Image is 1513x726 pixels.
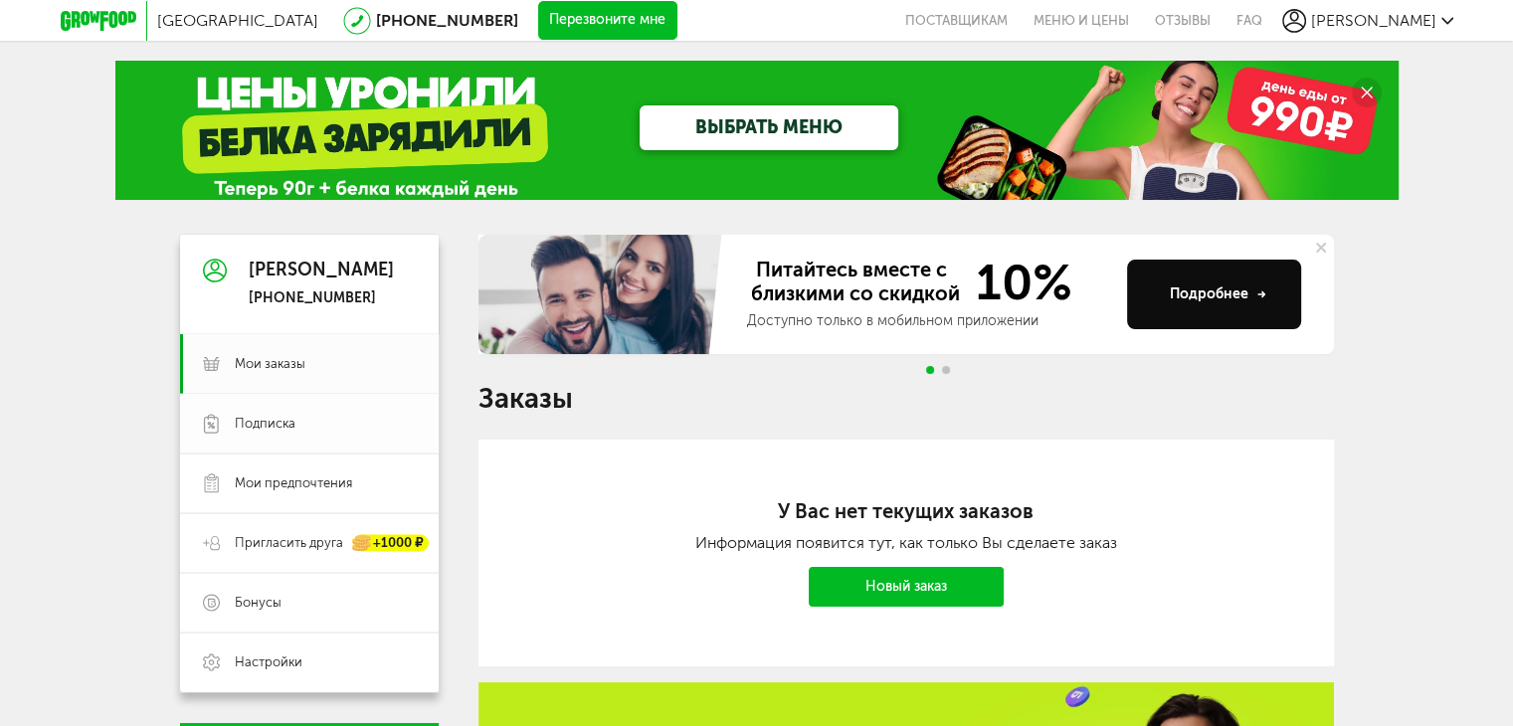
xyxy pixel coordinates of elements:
[376,11,518,30] a: [PHONE_NUMBER]
[640,105,898,150] a: ВЫБРАТЬ МЕНЮ
[235,594,282,612] span: Бонусы
[180,334,439,394] a: Мои заказы
[1127,260,1301,329] button: Подробнее
[180,394,439,454] a: Подписка
[942,366,950,374] span: Go to slide 2
[180,633,439,692] a: Настройки
[1170,284,1266,304] div: Подробнее
[558,533,1254,552] div: Информация появится тут, как только Вы сделаете заказ
[478,235,727,354] img: family-banner.579af9d.jpg
[747,311,1111,331] div: Доступно только в мобильном приложении
[809,567,1004,607] a: Новый заказ
[1311,11,1436,30] span: [PERSON_NAME]
[235,355,305,373] span: Мои заказы
[235,415,295,433] span: Подписка
[353,535,429,552] div: +1000 ₽
[747,258,964,307] span: Питайтесь вместе с близкими со скидкой
[538,1,677,41] button: Перезвоните мне
[180,454,439,513] a: Мои предпочтения
[180,573,439,633] a: Бонусы
[157,11,318,30] span: [GEOGRAPHIC_DATA]
[180,513,439,573] a: Пригласить друга +1000 ₽
[249,261,394,280] div: [PERSON_NAME]
[235,653,302,671] span: Настройки
[926,366,934,374] span: Go to slide 1
[235,474,352,492] span: Мои предпочтения
[249,289,394,307] div: [PHONE_NUMBER]
[478,386,1334,412] h1: Заказы
[235,534,343,552] span: Пригласить друга
[558,499,1254,523] h2: У Вас нет текущих заказов
[964,258,1072,307] span: 10%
